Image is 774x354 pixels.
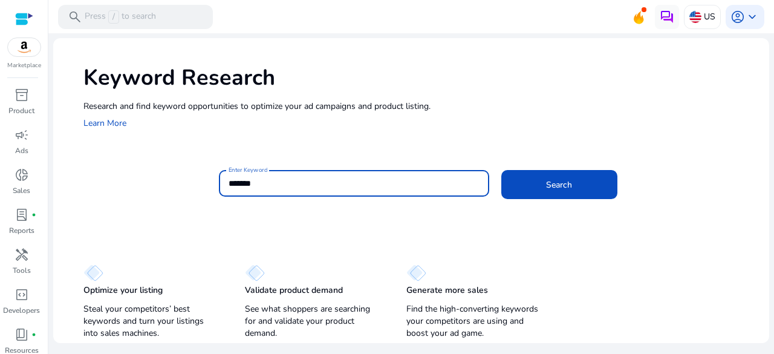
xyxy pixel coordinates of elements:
span: fiber_manual_record [31,212,36,217]
span: campaign [15,128,29,142]
span: inventory_2 [15,88,29,102]
p: Generate more sales [406,284,488,297]
span: search [68,10,82,24]
p: Research and find keyword opportunities to optimize your ad campaigns and product listing. [83,100,757,113]
span: account_circle [730,10,745,24]
p: Optimize your listing [83,284,163,297]
p: Steal your competitors’ best keywords and turn your listings into sales machines. [83,303,221,339]
img: diamond.svg [83,264,103,281]
p: Press to search [85,10,156,24]
p: Find the high-converting keywords your competitors are using and boost your ad game. [406,303,544,339]
img: diamond.svg [406,264,426,281]
p: Validate product demand [245,284,343,297]
span: fiber_manual_record [31,332,36,337]
p: Tools [13,265,31,276]
span: book_4 [15,327,29,342]
p: Ads [15,145,28,156]
p: Product [8,105,34,116]
span: / [108,10,119,24]
p: US [704,6,715,27]
p: Sales [13,185,30,196]
p: Reports [9,225,34,236]
button: Search [501,170,617,199]
span: handyman [15,247,29,262]
img: us.svg [689,11,701,23]
h1: Keyword Research [83,65,757,91]
img: amazon.svg [8,38,41,56]
img: diamond.svg [245,264,265,281]
a: Learn More [83,117,126,129]
p: See what shoppers are searching for and validate your product demand. [245,303,382,339]
span: Search [546,179,572,191]
span: lab_profile [15,208,29,222]
span: keyboard_arrow_down [745,10,759,24]
p: Marketplace [7,61,41,70]
p: Developers [3,305,40,316]
span: donut_small [15,168,29,182]
span: code_blocks [15,287,29,302]
mat-label: Enter Keyword [229,166,267,174]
